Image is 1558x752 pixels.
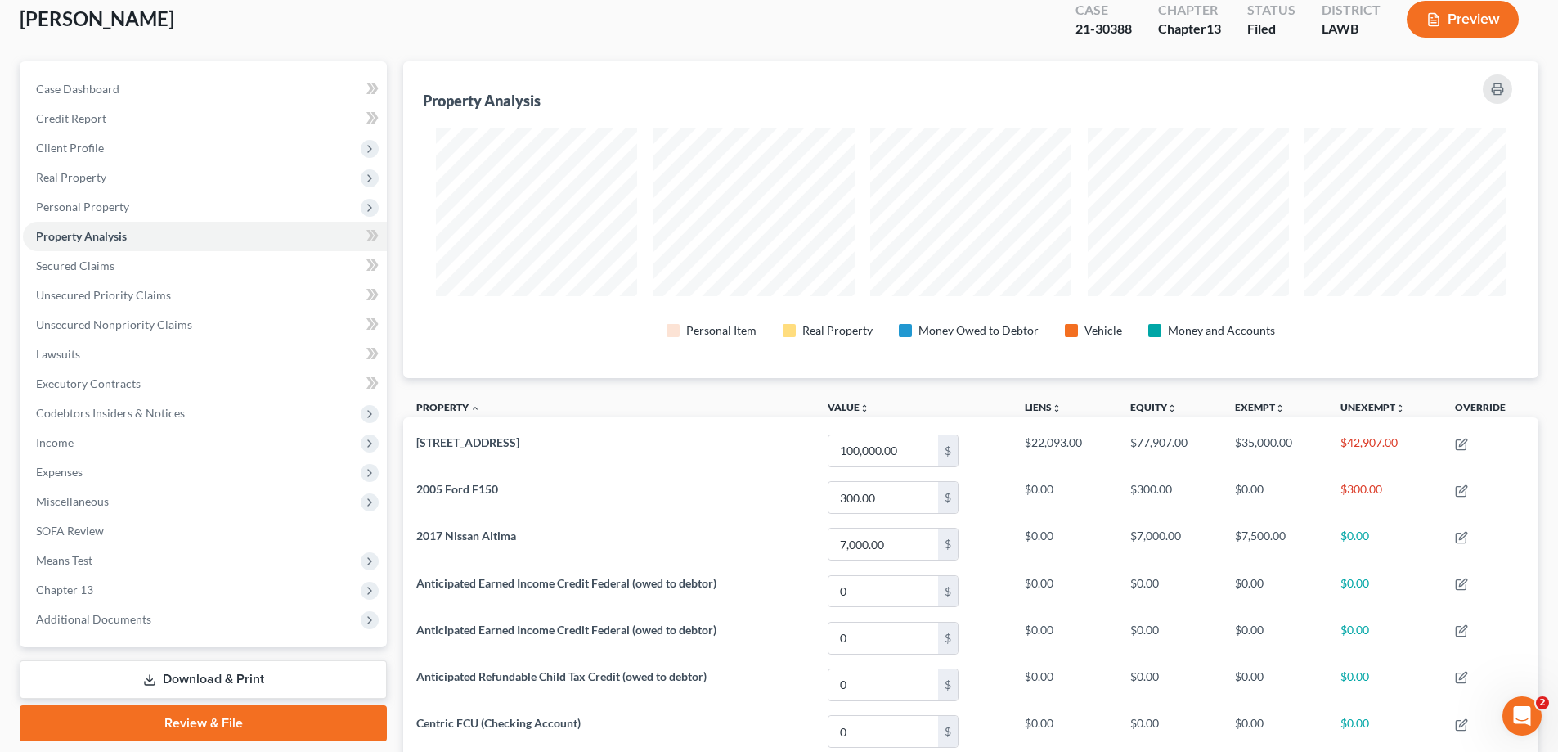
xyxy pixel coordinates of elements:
td: $22,093.00 [1012,427,1116,474]
span: Real Property [36,170,106,184]
a: Unsecured Nonpriority Claims [23,310,387,340]
div: $ [938,669,958,700]
input: 0.00 [828,623,938,654]
td: $0.00 [1327,661,1442,708]
td: $0.00 [1222,475,1327,521]
td: $300.00 [1327,475,1442,521]
td: $0.00 [1222,661,1327,708]
div: Personal Item [686,322,757,339]
div: Property Analysis [423,91,541,110]
input: 0.00 [828,482,938,513]
a: Download & Print [20,660,387,699]
span: Executory Contracts [36,376,141,390]
td: $0.00 [1012,615,1116,661]
span: Client Profile [36,141,104,155]
a: SOFA Review [23,516,387,546]
i: unfold_more [1052,403,1062,413]
span: 13 [1206,20,1221,36]
span: Centric FCU (Checking Account) [416,716,581,730]
td: $7,500.00 [1222,521,1327,568]
a: Unexemptunfold_more [1340,401,1405,413]
span: Unsecured Nonpriority Claims [36,317,192,331]
td: $0.00 [1012,661,1116,708]
input: 0.00 [828,669,938,700]
div: $ [938,435,958,466]
div: $ [938,529,958,560]
iframe: Intercom live chat [1502,696,1542,736]
span: 2 [1536,696,1549,709]
td: $0.00 [1117,615,1222,661]
td: $0.00 [1012,521,1116,568]
a: Unsecured Priority Claims [23,281,387,310]
div: Chapter [1158,1,1221,20]
a: Exemptunfold_more [1235,401,1285,413]
td: $0.00 [1117,568,1222,615]
span: Miscellaneous [36,494,109,508]
td: $0.00 [1327,568,1442,615]
div: $ [938,716,958,747]
td: $77,907.00 [1117,427,1222,474]
td: $0.00 [1222,568,1327,615]
span: Additional Documents [36,612,151,626]
td: $0.00 [1012,568,1116,615]
td: $0.00 [1012,475,1116,521]
td: $0.00 [1117,661,1222,708]
div: LAWB [1322,20,1381,38]
div: 21-30388 [1075,20,1132,38]
td: $0.00 [1327,521,1442,568]
input: 0.00 [828,716,938,747]
span: Unsecured Priority Claims [36,288,171,302]
div: Real Property [802,322,873,339]
a: Property Analysis [23,222,387,251]
a: Credit Report [23,104,387,133]
th: Override [1442,391,1538,428]
a: Valueunfold_more [828,401,869,413]
span: Codebtors Insiders & Notices [36,406,185,420]
span: Anticipated Earned Income Credit Federal (owed to debtor) [416,576,716,590]
i: unfold_more [1395,403,1405,413]
button: Preview [1407,1,1519,38]
i: expand_less [470,403,480,413]
div: Case [1075,1,1132,20]
span: Anticipated Refundable Child Tax Credit (owed to debtor) [416,669,707,683]
span: [PERSON_NAME] [20,7,174,30]
div: $ [938,482,958,513]
div: Vehicle [1084,322,1122,339]
div: Money and Accounts [1168,322,1275,339]
td: $35,000.00 [1222,427,1327,474]
span: Expenses [36,465,83,479]
span: Lawsuits [36,347,80,361]
span: [STREET_ADDRESS] [416,435,519,449]
a: Property expand_less [416,401,480,413]
td: $300.00 [1117,475,1222,521]
td: $7,000.00 [1117,521,1222,568]
div: Status [1247,1,1295,20]
td: $0.00 [1327,615,1442,661]
i: unfold_more [1167,403,1177,413]
span: Income [36,435,74,449]
i: unfold_more [1275,403,1285,413]
span: Anticipated Earned Income Credit Federal (owed to debtor) [416,623,716,637]
div: Money Owed to Debtor [918,322,1039,339]
a: Equityunfold_more [1130,401,1177,413]
span: Case Dashboard [36,82,119,96]
input: 0.00 [828,576,938,607]
span: Property Analysis [36,229,127,243]
a: Review & File [20,705,387,741]
span: Personal Property [36,200,129,214]
span: Means Test [36,553,92,567]
td: $42,907.00 [1327,427,1442,474]
td: $0.00 [1222,615,1327,661]
span: Credit Report [36,111,106,125]
a: Secured Claims [23,251,387,281]
span: 2017 Nissan Altima [416,529,516,543]
a: Executory Contracts [23,369,387,399]
div: Chapter [1158,20,1221,38]
i: unfold_more [860,403,869,413]
input: 0.00 [828,435,938,466]
span: 2005 Ford F150 [416,482,498,496]
a: Case Dashboard [23,74,387,104]
input: 0.00 [828,529,938,560]
div: Filed [1247,20,1295,38]
a: Lawsuits [23,340,387,369]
